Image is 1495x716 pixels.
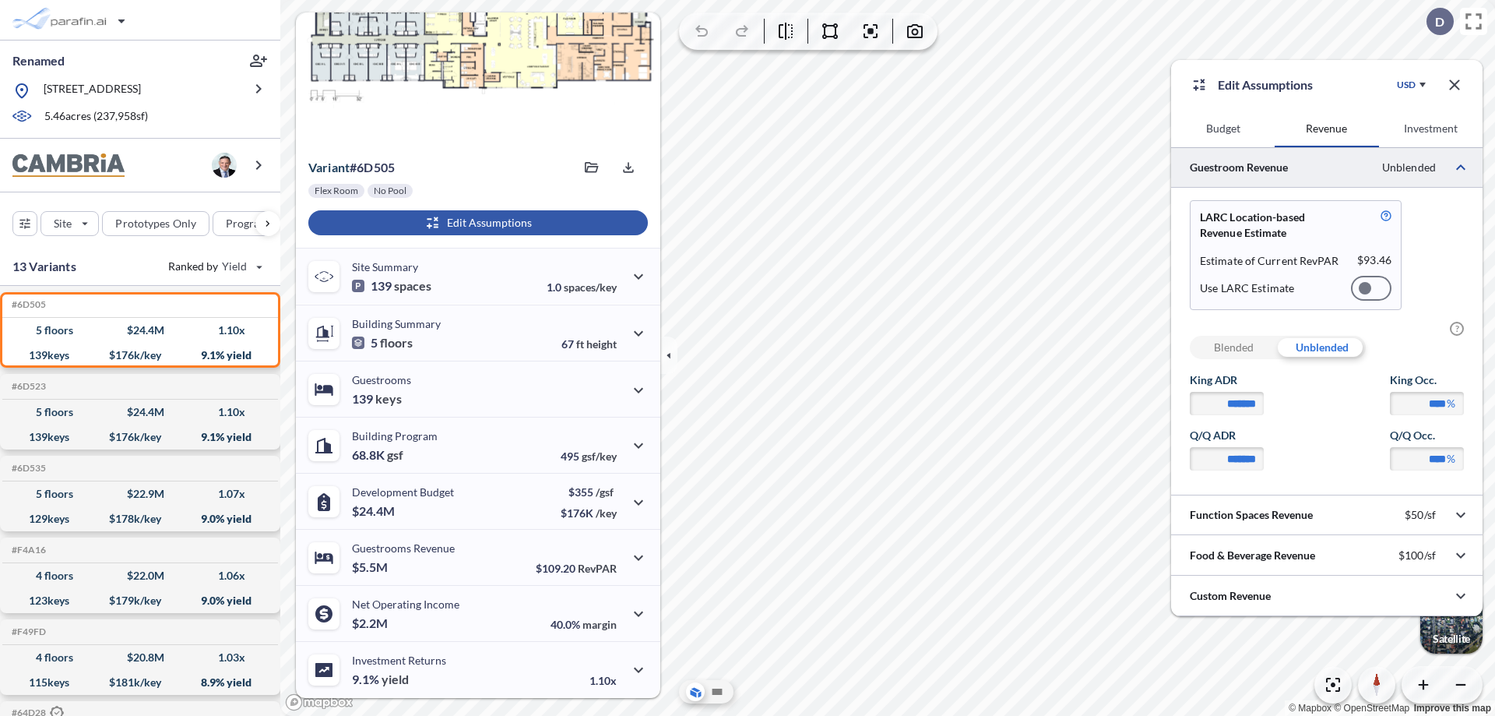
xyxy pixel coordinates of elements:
span: spaces [394,278,431,294]
p: Use LARC Estimate [1200,281,1294,295]
span: spaces/key [564,280,617,294]
p: $5.5M [352,559,390,575]
button: Budget [1171,110,1275,147]
p: $24.4M [352,503,397,519]
p: 139 [352,391,402,407]
p: Program [226,216,269,231]
p: $ 93.46 [1357,253,1391,269]
span: height [586,337,617,351]
p: Custom Revenue [1190,588,1271,604]
button: Program [213,211,297,236]
button: Site Plan [708,682,726,701]
p: LARC Location-based Revenue Estimate [1200,210,1344,241]
button: Site [40,211,99,236]
a: Mapbox [1289,703,1331,714]
span: /gsf [596,485,614,499]
p: 67 [561,337,617,351]
p: D [1435,15,1444,29]
p: Food & Beverage Revenue [1190,548,1315,563]
p: Estimate of Current RevPAR [1200,253,1339,269]
h5: Click to copy the code [9,299,46,310]
p: 139 [352,278,431,294]
span: gsf [387,447,403,463]
p: 68.8K [352,447,403,463]
label: Q/Q Occ. [1390,428,1464,443]
p: Renamed [12,52,65,69]
img: user logo [212,153,237,178]
button: Edit Assumptions [308,210,648,235]
p: $176K [561,506,617,520]
p: Site Summary [352,260,418,273]
p: No Pool [374,185,406,197]
span: ft [576,337,584,351]
span: gsf/key [582,450,617,463]
h5: Click to copy the code [9,381,46,392]
label: King ADR [1190,372,1264,388]
span: ? [1450,322,1464,336]
p: $355 [561,485,617,499]
span: yield [382,672,409,687]
p: 13 Variants [12,257,76,276]
button: Prototypes Only [102,211,209,236]
button: Ranked by Yield [156,254,273,279]
img: BrandImage [12,153,125,178]
span: Variant [308,160,350,175]
p: 40.0% [551,618,617,631]
p: Guestrooms [352,373,411,386]
p: $109.20 [536,562,617,575]
button: Switcher ImageSatellite [1420,591,1483,654]
h5: Click to copy the code [9,545,46,556]
p: 1.0 [547,280,617,294]
span: floors [380,335,413,351]
p: Investment Returns [352,654,446,667]
p: Satellite [1433,633,1470,645]
p: $100/sf [1398,548,1436,563]
h5: Click to copy the code [9,463,46,474]
label: Q/Q ADR [1190,428,1264,443]
p: Flex Room [315,185,358,197]
label: % [1447,451,1455,467]
p: $50/sf [1405,508,1436,522]
p: # 6d505 [308,160,395,175]
button: Aerial View [686,682,705,701]
p: 5.46 acres ( 237,958 sf) [44,108,148,125]
p: Net Operating Income [352,598,459,611]
div: Unblended [1278,336,1366,359]
p: 9.1% [352,672,409,687]
p: Building Program [352,429,438,443]
a: Mapbox homepage [285,693,354,711]
div: Blended [1190,336,1278,359]
p: Development Budget [352,485,454,499]
p: Edit Assumptions [1218,76,1313,94]
img: Switcher Image [1420,591,1483,654]
span: Yield [222,259,248,274]
p: 495 [561,450,617,463]
span: RevPAR [578,562,617,575]
p: Site [54,216,72,231]
p: 1.10x [589,674,617,687]
a: Improve this map [1414,703,1491,714]
div: USD [1397,79,1416,91]
p: Building Summary [352,317,441,330]
p: Function Spaces Revenue [1190,507,1313,523]
a: OpenStreetMap [1334,703,1409,714]
h5: Click to copy the code [9,626,46,637]
p: $2.2M [352,615,390,631]
p: 5 [352,335,413,351]
span: /key [596,506,617,520]
p: [STREET_ADDRESS] [44,81,141,101]
p: Guestrooms Revenue [352,541,455,555]
span: margin [582,618,617,631]
button: Investment [1379,110,1483,147]
button: Revenue [1275,110,1378,147]
p: Prototypes Only [115,216,196,231]
label: King Occ. [1390,372,1464,388]
label: % [1447,396,1455,411]
span: keys [375,391,402,407]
